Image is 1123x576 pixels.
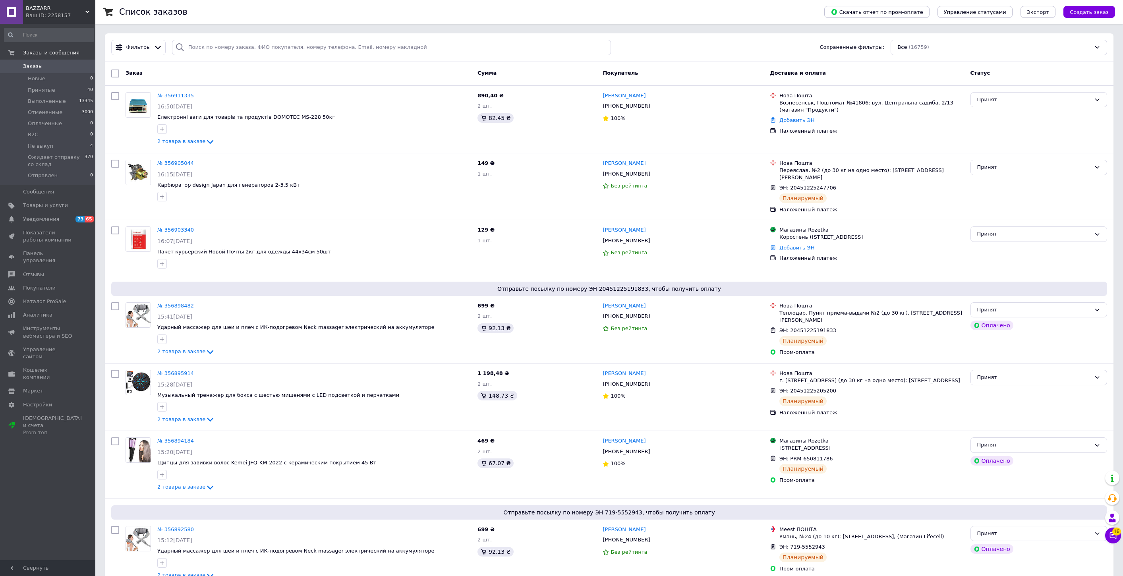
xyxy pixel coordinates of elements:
[897,44,907,51] span: Все
[157,381,192,388] span: 15:28[DATE]
[157,139,205,145] span: 2 товара в заказе
[601,379,651,389] div: [PHONE_NUMBER]
[157,93,194,99] a: № 356911335
[126,92,151,118] a: Фото товару
[601,535,651,545] div: [PHONE_NUMBER]
[87,87,93,94] span: 40
[611,249,647,255] span: Без рейтинга
[23,415,82,437] span: [DEMOGRAPHIC_DATA] и счета
[26,5,85,12] span: BAZZARR
[1112,525,1121,533] span: 16
[28,143,53,150] span: Не выкуп
[23,387,43,394] span: Маркет
[157,526,194,532] a: № 356892580
[970,321,1013,330] div: Оплачено
[477,70,497,76] span: Сумма
[126,437,151,463] a: Фото товару
[1055,9,1115,15] a: Создать заказ
[477,458,514,468] div: 67.07 ₴
[126,526,151,551] img: Фото товару
[126,227,151,251] img: Фото товару
[779,117,814,123] a: Добавить ЭН
[779,456,833,462] span: ЭН: PRM-650811786
[603,160,646,167] a: [PERSON_NAME]
[79,98,93,105] span: 13345
[157,370,194,376] a: № 356895914
[28,131,38,138] span: B2C
[603,302,646,310] a: [PERSON_NAME]
[157,103,192,110] span: 16:50[DATE]
[779,234,964,241] div: Коростень ([STREET_ADDRESS]
[126,70,143,76] span: Заказ
[90,120,93,127] span: 0
[157,114,335,120] a: Електронні ваги для товарів та продуктів DOMOTEC MS-228 50кг
[477,438,495,444] span: 469 ₴
[601,446,651,457] div: [PHONE_NUMBER]
[23,188,54,195] span: Сообщения
[90,143,93,150] span: 4
[1021,6,1055,18] button: Экспорт
[611,183,647,189] span: Без рейтинга
[908,44,929,50] span: (16759)
[26,12,95,19] div: Ваш ID: 2258157
[126,370,151,395] a: Фото товару
[779,445,964,452] div: [STREET_ADDRESS]
[477,227,495,233] span: 129 ₴
[601,101,651,111] div: [PHONE_NUMBER]
[477,171,492,177] span: 1 шт.
[126,438,150,462] img: Фото товару
[779,533,964,540] div: Умань, №24 (до 10 кг): [STREET_ADDRESS], (Магазин Lifecell)
[157,416,215,422] a: 2 товара в заказе
[977,306,1091,314] div: Принят
[23,250,73,264] span: Панель управления
[970,70,990,76] span: Статус
[157,548,435,554] span: Ударный массажер для шеи и плеч с ИК-подогревом Neck massager электрический на аккумуляторе
[157,460,376,466] a: Щипцы для завивки волос Kemei JFQ-KM-2022 с керамическим покрытием 45 Вт
[824,6,930,18] button: Скачать отчет по пром-оплате
[603,370,646,377] a: [PERSON_NAME]
[157,249,331,255] a: Пакет курьерский Новой Почты 2кг для одежды 44х34см 50шт
[28,120,62,127] span: Оплаченные
[944,9,1006,15] span: Управление статусами
[85,154,93,168] span: 370
[603,437,646,445] a: [PERSON_NAME]
[23,216,59,223] span: Уведомления
[977,163,1091,172] div: Принят
[126,44,151,51] span: Фильтры
[779,464,827,474] div: Планируемый
[977,230,1091,238] div: Принят
[157,392,399,398] span: Музыкальный тренажер для бокса с шестью мишенями с LED подсветкой и перчатками
[779,226,964,234] div: Магазины Rozetka
[779,309,964,324] div: Теплодар, Пункт приема-выдачи №2 (до 30 кг), [STREET_ADDRESS][PERSON_NAME]
[23,401,52,408] span: Настройки
[126,160,151,185] a: Фото товару
[779,245,814,251] a: Добавить ЭН
[23,63,43,70] span: Заказы
[779,477,964,484] div: Пром-оплата
[779,553,827,562] div: Планируемый
[23,271,44,278] span: Отзывы
[23,346,73,360] span: Управление сайтом
[75,216,85,222] span: 73
[937,6,1013,18] button: Управление статусами
[157,303,194,309] a: № 356898482
[611,460,625,466] span: 100%
[126,160,151,184] img: Фото товару
[779,336,827,346] div: Планируемый
[779,544,825,550] span: ЭН: 719-5552943
[82,109,93,116] span: 3000
[477,103,492,109] span: 2 шт.
[977,96,1091,104] div: Принят
[157,537,192,543] span: 15:12[DATE]
[611,325,647,331] span: Без рейтинга
[157,449,192,455] span: 15:20[DATE]
[820,44,885,51] span: Сохраненные фильтры:
[477,547,514,557] div: 92.13 ₴
[157,324,435,330] a: Ударный массажер для шеи и плеч с ИК-подогревом Neck massager электрический на аккумуляторе
[970,456,1013,466] div: Оплачено
[611,393,625,399] span: 100%
[157,348,215,354] a: 2 товара в заказе
[157,349,205,355] span: 2 товара в заказе
[779,327,836,333] span: ЭН: 20451225191833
